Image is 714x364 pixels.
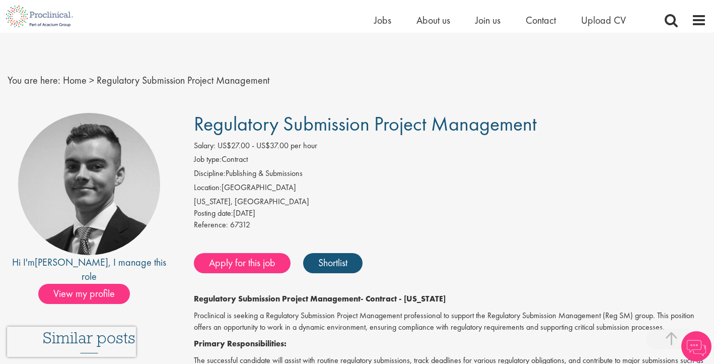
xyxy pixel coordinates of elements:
img: imeage of recruiter Alex Bill [18,113,160,255]
label: Location: [194,182,222,194]
a: Upload CV [581,14,626,27]
a: [PERSON_NAME] [35,256,108,269]
a: Shortlist [303,253,363,273]
iframe: reCAPTCHA [7,327,136,357]
span: Regulatory Submission Project Management [194,111,537,137]
img: Chatbot [681,331,711,361]
span: US$27.00 - US$37.00 per hour [218,140,317,151]
span: Regulatory Submission Project Management [97,74,269,87]
a: Jobs [374,14,391,27]
span: Posting date: [194,208,233,218]
label: Job type: [194,154,222,165]
strong: Primary Responsibilities: [194,338,287,349]
p: Proclinical is seeking a Regulatory Submission Project Management professional to support the Reg... [194,310,707,333]
li: Contract [194,154,707,168]
div: [US_STATE], [GEOGRAPHIC_DATA] [194,196,707,208]
div: [DATE] [194,208,707,219]
span: View my profile [38,284,130,304]
a: View my profile [38,286,140,299]
span: 67312 [230,219,250,230]
label: Reference: [194,219,228,231]
span: You are here: [8,74,60,87]
strong: - Contract - [US_STATE] [361,293,446,304]
span: > [89,74,94,87]
label: Discipline: [194,168,226,179]
li: [GEOGRAPHIC_DATA] [194,182,707,196]
a: breadcrumb link [63,74,87,87]
a: Contact [526,14,556,27]
a: About us [416,14,450,27]
a: Apply for this job [194,253,291,273]
label: Salary: [194,140,216,152]
strong: Regulatory Submission Project Management [194,293,361,304]
a: Join us [475,14,501,27]
div: Hi I'm , I manage this role [8,255,171,284]
li: Publishing & Submissions [194,168,707,182]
